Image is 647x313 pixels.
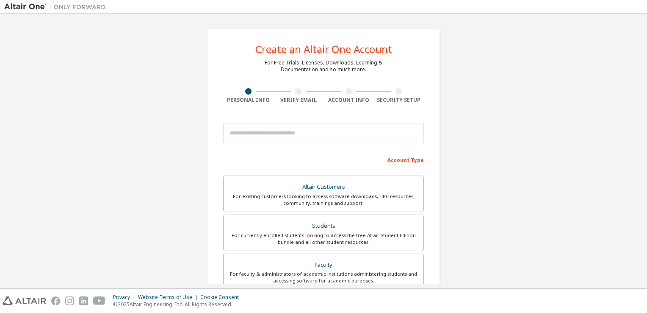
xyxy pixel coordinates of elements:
[113,301,244,308] p: © 2025 Altair Engineering, Inc. All Rights Reserved.
[200,294,244,301] div: Cookie Consent
[223,153,424,166] div: Account Type
[4,3,110,11] img: Altair One
[274,97,324,103] div: Verify Email
[229,232,418,246] div: For currently enrolled students looking to access the free Altair Student Edition bundle and all ...
[138,294,200,301] div: Website Terms of Use
[323,97,374,103] div: Account Info
[65,296,74,305] img: instagram.svg
[79,296,88,305] img: linkedin.svg
[229,181,418,193] div: Altair Customers
[229,193,418,207] div: For existing customers looking to access software downloads, HPC resources, community, trainings ...
[223,97,274,103] div: Personal Info
[3,296,46,305] img: altair_logo.svg
[51,296,60,305] img: facebook.svg
[265,59,382,73] div: For Free Trials, Licenses, Downloads, Learning & Documentation and so much more.
[229,259,418,271] div: Faculty
[93,296,105,305] img: youtube.svg
[113,294,138,301] div: Privacy
[374,97,424,103] div: Security Setup
[229,271,418,284] div: For faculty & administrators of academic institutions administering students and accessing softwa...
[229,220,418,232] div: Students
[255,44,392,54] div: Create an Altair One Account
